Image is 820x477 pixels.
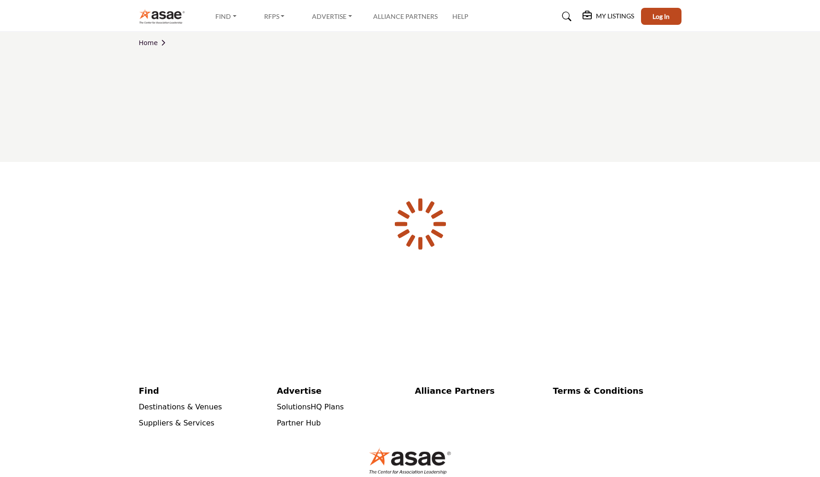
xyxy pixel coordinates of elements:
[209,10,243,23] a: Find
[139,385,267,397] a: Find
[415,385,543,397] a: Alliance Partners
[553,385,681,397] a: Terms & Conditions
[373,12,438,20] a: Alliance Partners
[258,10,291,23] a: RFPs
[277,402,344,411] a: SolutionsHQ Plans
[139,419,214,427] a: Suppliers & Services
[553,9,577,24] a: Search
[452,12,468,20] a: Help
[277,385,405,397] a: Advertise
[641,8,681,25] button: Log In
[277,419,321,427] a: Partner Hub
[306,10,358,23] a: Advertise
[139,9,190,24] img: Site Logo
[596,12,634,20] h5: My Listings
[139,39,168,46] a: Home
[653,12,670,20] span: Log In
[369,447,451,474] img: No Site Logo
[139,402,222,411] a: Destinations & Venues
[583,11,634,22] div: My Listings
